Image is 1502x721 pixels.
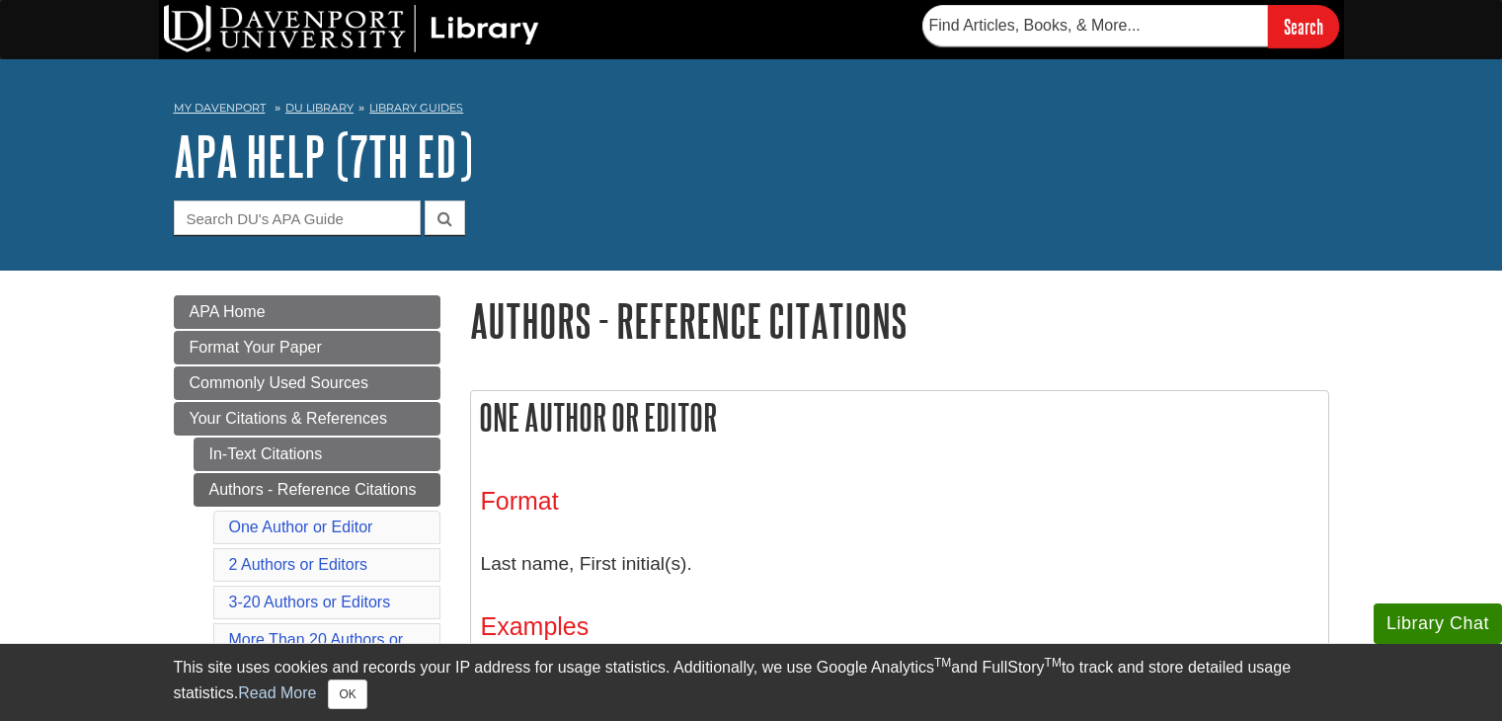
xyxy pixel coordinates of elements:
sup: TM [1045,656,1062,670]
a: 2 Authors or Editors [229,556,368,573]
a: Your Citations & References [174,402,440,436]
a: Commonly Used Sources [174,366,440,400]
button: Close [328,680,366,709]
form: Searches DU Library's articles, books, and more [922,5,1339,47]
nav: breadcrumb [174,95,1329,126]
a: Format Your Paper [174,331,440,364]
h2: One Author or Editor [471,391,1328,443]
span: APA Home [190,303,266,320]
img: DU Library [164,5,539,52]
span: Format Your Paper [190,339,322,356]
a: In-Text Citations [194,438,440,471]
a: 3-20 Authors or Editors [229,594,391,610]
h1: Authors - Reference Citations [470,295,1329,346]
a: Authors - Reference Citations [194,473,440,507]
div: This site uses cookies and records your IP address for usage statistics. Additionally, we use Goo... [174,656,1329,709]
a: Read More [238,684,316,701]
span: Your Citations & References [190,410,387,427]
a: APA Help (7th Ed) [174,125,473,187]
input: Search [1268,5,1339,47]
span: Commonly Used Sources [190,374,368,391]
h3: Examples [481,612,1318,641]
a: One Author or Editor [229,519,373,535]
a: APA Home [174,295,440,329]
a: My Davenport [174,100,266,117]
input: Search DU's APA Guide [174,200,421,235]
input: Find Articles, Books, & More... [922,5,1268,46]
a: Library Guides [369,101,463,115]
button: Library Chat [1374,603,1502,644]
h3: Format [481,487,1318,516]
a: More Than 20 Authors or Editors [229,631,404,672]
p: Last name, First initial(s). [481,535,1318,593]
sup: TM [934,656,951,670]
a: DU Library [285,101,354,115]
